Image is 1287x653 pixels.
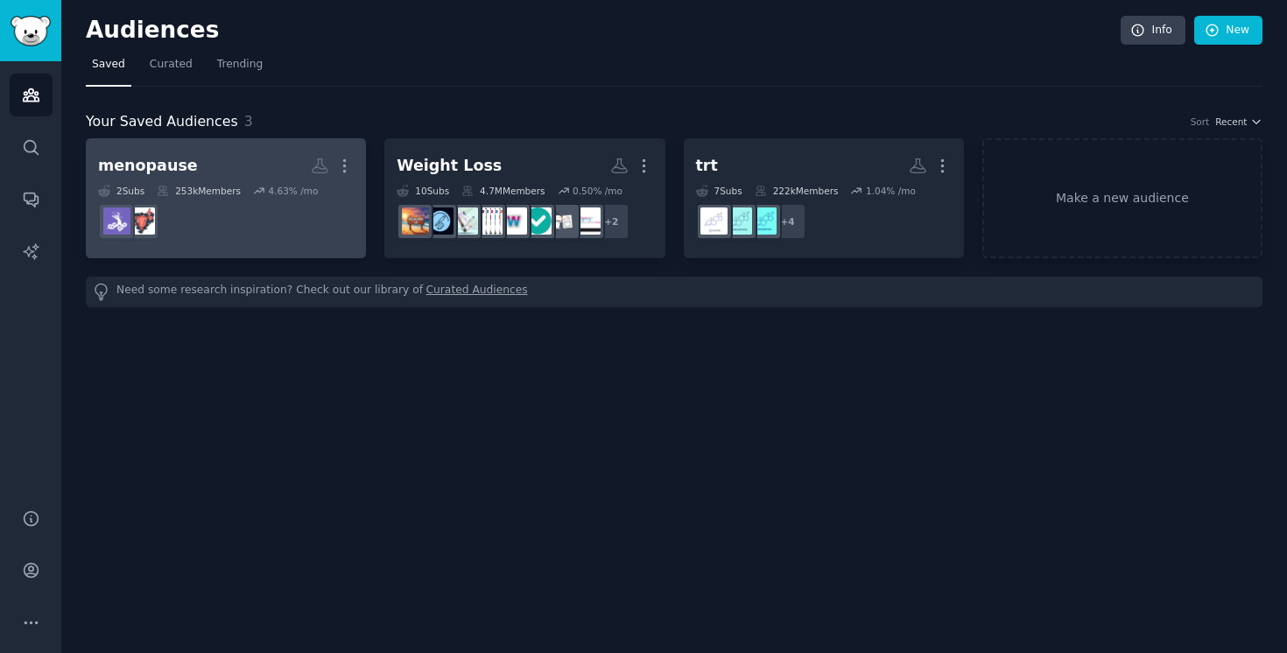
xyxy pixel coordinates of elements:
[770,203,806,240] div: + 4
[397,155,502,177] div: Weight Loss
[217,57,263,73] span: Trending
[128,207,155,235] img: Perimenopause
[144,51,199,87] a: Curated
[461,185,545,197] div: 4.7M Members
[1215,116,1247,128] span: Recent
[397,185,449,197] div: 10 Sub s
[749,207,777,235] img: UKTRT
[1121,16,1185,46] a: Info
[755,185,839,197] div: 222k Members
[700,207,728,235] img: Testosterone
[92,57,125,73] span: Saved
[86,138,366,258] a: menopause2Subs253kMembers4.63% /moPerimenopauseMenopause
[573,185,622,197] div: 0.50 % /mo
[573,207,601,235] img: Semaglutide
[426,283,528,301] a: Curated Audiences
[982,138,1262,258] a: Make a new audience
[593,203,629,240] div: + 2
[98,185,144,197] div: 2 Sub s
[500,207,527,235] img: WegovyWeightLoss
[86,17,1121,45] h2: Audiences
[451,207,478,235] img: UKMounjaro
[150,57,193,73] span: Curated
[86,111,238,133] span: Your Saved Audiences
[549,207,576,235] img: loseit
[103,207,130,235] img: Menopause
[524,207,552,235] img: OzempicForWeightLoss
[725,207,752,235] img: trtuk
[244,113,253,130] span: 3
[475,207,503,235] img: Mounjaro
[684,138,964,258] a: trt7Subs222kMembers1.04% /mo+4UKTRTtrtukTestosterone
[86,51,131,87] a: Saved
[268,185,318,197] div: 4.63 % /mo
[402,207,429,235] img: mounjarouk
[384,138,665,258] a: Weight Loss10Subs4.7MMembers0.50% /mo+2SemaglutideloseitOzempicForWeightLossWegovyWeightLossMounj...
[98,155,198,177] div: menopause
[426,207,454,235] img: mounjaromaintenanceuk
[866,185,916,197] div: 1.04 % /mo
[696,185,742,197] div: 7 Sub s
[157,185,241,197] div: 253k Members
[211,51,269,87] a: Trending
[11,16,51,46] img: GummySearch logo
[1191,116,1210,128] div: Sort
[1215,116,1262,128] button: Recent
[1194,16,1262,46] a: New
[86,277,1262,307] div: Need some research inspiration? Check out our library of
[696,155,718,177] div: trt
